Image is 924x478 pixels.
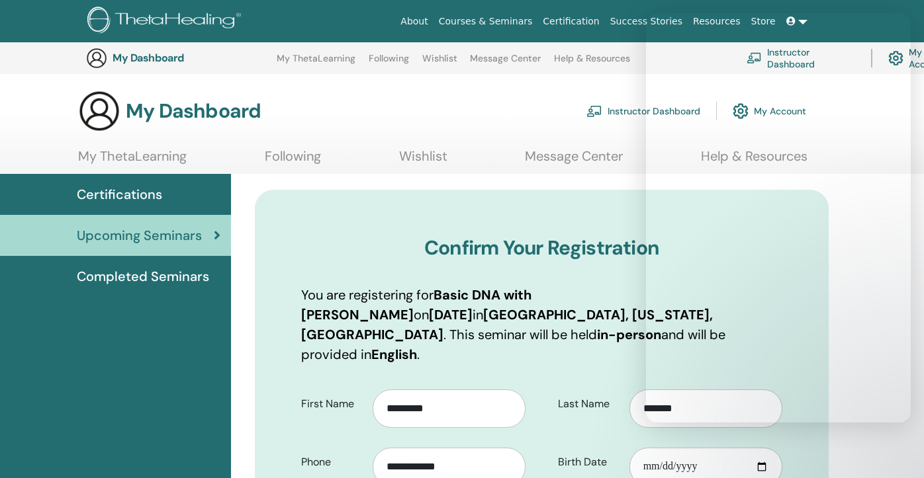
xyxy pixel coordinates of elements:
[369,53,409,74] a: Following
[78,148,187,174] a: My ThetaLearning
[277,53,355,74] a: My ThetaLearning
[395,9,433,34] a: About
[301,306,713,343] b: [GEOGRAPHIC_DATA], [US_STATE], [GEOGRAPHIC_DATA]
[586,97,700,126] a: Instructor Dashboard
[548,450,629,475] label: Birth Date
[77,184,162,204] span: Certifications
[265,148,321,174] a: Following
[688,9,746,34] a: Resources
[746,9,781,34] a: Store
[597,326,661,343] b: in-person
[291,450,373,475] label: Phone
[434,9,538,34] a: Courses & Seminars
[87,7,246,36] img: logo.png
[86,48,107,69] img: generic-user-icon.jpg
[126,99,261,123] h3: My Dashboard
[77,225,202,245] span: Upcoming Seminars
[646,13,911,422] iframe: Intercom live chat
[605,9,688,34] a: Success Stories
[537,9,604,34] a: Certification
[470,53,541,74] a: Message Center
[586,105,602,117] img: chalkboard-teacher.svg
[301,285,782,364] p: You are registering for on in . This seminar will be held and will be provided in .
[371,346,417,363] b: English
[78,90,120,132] img: generic-user-icon.jpg
[879,433,911,465] iframe: Intercom live chat
[113,52,245,64] h3: My Dashboard
[554,53,630,74] a: Help & Resources
[422,53,457,74] a: Wishlist
[399,148,447,174] a: Wishlist
[301,236,782,260] h3: Confirm Your Registration
[548,391,629,417] label: Last Name
[291,391,373,417] label: First Name
[301,286,531,323] b: Basic DNA with [PERSON_NAME]
[525,148,623,174] a: Message Center
[429,306,473,323] b: [DATE]
[77,266,209,286] span: Completed Seminars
